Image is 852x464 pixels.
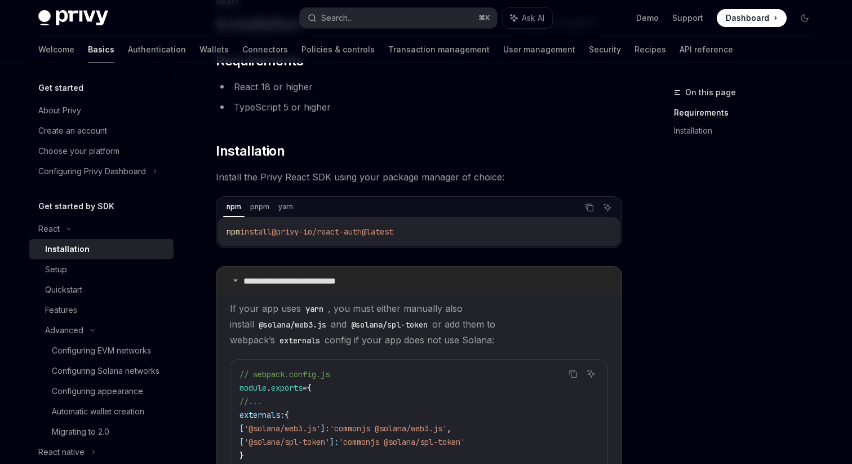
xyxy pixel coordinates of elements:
a: Configuring Solana networks [29,361,174,381]
a: Support [672,12,703,24]
span: externals: [239,410,285,420]
a: Security [589,36,621,63]
h5: Get started [38,81,83,95]
div: Configuring EVM networks [52,344,151,357]
div: Advanced [45,324,83,337]
span: On this page [685,86,736,99]
a: Wallets [199,36,229,63]
button: Search...⌘K [300,8,497,28]
div: Configuring Solana networks [52,364,159,378]
span: ]: [321,423,330,434]
span: Installation [216,142,285,160]
span: ⌘ K [478,14,490,23]
a: About Privy [29,100,174,121]
a: Transaction management [388,36,490,63]
a: Quickstart [29,280,174,300]
span: , [447,423,451,434]
div: React [38,222,60,236]
span: [ [239,423,244,434]
button: Copy the contents from the code block [582,200,597,215]
span: If your app uses , you must either manually also install and or add them to webpack’s config if y... [230,301,608,348]
a: Installation [674,122,823,140]
span: ]: [330,437,339,447]
div: Choose your platform [38,144,119,158]
button: Toggle dark mode [796,9,814,27]
a: Installation [29,239,174,259]
span: { [285,410,289,420]
div: React native [38,445,85,459]
div: npm [223,200,245,214]
div: Migrating to 2.0 [52,425,109,439]
a: Features [29,300,174,320]
a: Create an account [29,121,174,141]
span: module [239,383,267,393]
code: @solana/spl-token [347,319,432,331]
span: Ask AI [522,12,544,24]
button: Ask AI [600,200,615,215]
button: Ask AI [584,366,598,381]
a: Recipes [634,36,666,63]
a: Migrating to 2.0 [29,422,174,442]
a: Choose your platform [29,141,174,161]
h5: Get started by SDK [38,200,114,213]
span: install [240,227,272,237]
span: { [307,383,312,393]
a: Authentication [128,36,186,63]
a: Configuring appearance [29,381,174,401]
a: Demo [636,12,659,24]
span: '@solana/web3.js' [244,423,321,434]
span: Dashboard [726,12,769,24]
span: // webpack.config.js [239,369,330,379]
button: Ask AI [503,8,552,28]
a: API reference [680,36,733,63]
span: = [303,383,307,393]
a: Configuring EVM networks [29,341,174,361]
a: Automatic wallet creation [29,401,174,422]
span: 'commonjs @solana/spl-token' [339,437,465,447]
div: Configuring appearance [52,385,143,398]
span: npm [227,227,240,237]
span: [ [239,437,244,447]
code: @solana/web3.js [254,319,331,331]
a: Requirements [674,104,823,122]
span: Install the Privy React SDK using your package manager of choice: [216,169,622,185]
a: Welcome [38,36,74,63]
li: React 18 or higher [216,79,622,95]
div: Installation [45,242,90,256]
div: yarn [275,200,296,214]
div: Search... [321,11,353,25]
img: dark logo [38,10,108,26]
div: About Privy [38,104,81,117]
code: yarn [301,303,328,315]
span: //... [239,396,262,406]
a: Dashboard [717,9,787,27]
a: Connectors [242,36,288,63]
a: Basics [88,36,114,63]
span: . [267,383,271,393]
div: Quickstart [45,283,82,297]
a: User management [503,36,575,63]
span: 'commonjs @solana/web3.js' [330,423,447,434]
div: Setup [45,263,67,276]
code: externals [275,334,325,347]
div: Features [45,303,77,317]
div: pnpm [247,200,273,214]
div: Automatic wallet creation [52,405,144,418]
button: Copy the contents from the code block [566,366,580,381]
div: Create an account [38,124,107,138]
span: } [239,450,244,461]
span: @privy-io/react-auth@latest [272,227,393,237]
span: exports [271,383,303,393]
a: Setup [29,259,174,280]
a: Policies & controls [301,36,375,63]
span: '@solana/spl-token' [244,437,330,447]
li: TypeScript 5 or higher [216,99,622,115]
div: Configuring Privy Dashboard [38,165,146,178]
